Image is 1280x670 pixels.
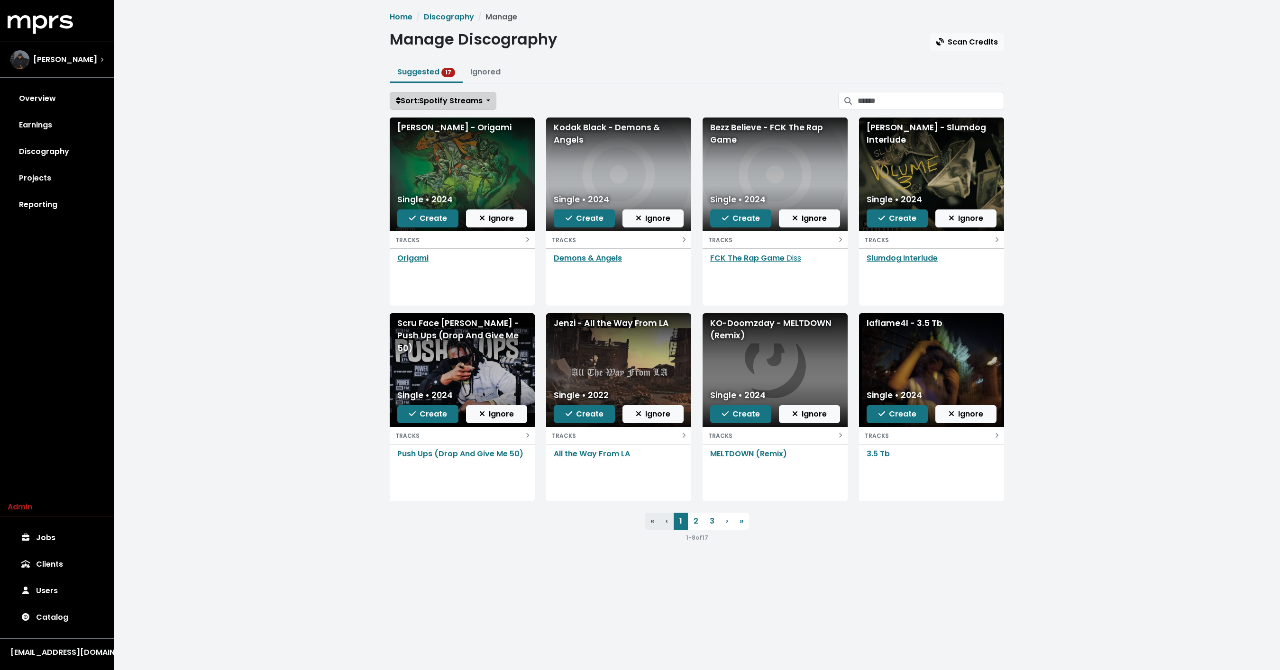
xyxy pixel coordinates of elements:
small: 1 - 8 of 17 [686,534,708,542]
a: Discography [424,11,474,22]
button: TRACKS [703,231,848,248]
span: Ignore [949,213,983,224]
button: Create [554,405,615,423]
a: Catalog [8,604,106,631]
nav: breadcrumb [390,11,1004,23]
a: Users [8,578,106,604]
button: Ignore [622,209,684,227]
button: Create [710,209,771,227]
div: Single • 2024 [867,193,922,206]
a: Jobs [8,525,106,551]
button: Create [554,209,615,227]
button: Ignore [779,405,840,423]
span: Create [722,213,760,224]
span: Scan Credits [936,36,998,47]
div: [PERSON_NAME] - Slumdog Interlude [867,121,997,146]
a: Push Ups (Drop And Give Me 50) [397,448,523,459]
small: TRACKS [865,236,889,244]
div: [EMAIL_ADDRESS][DOMAIN_NAME] [10,647,103,658]
button: TRACKS [546,231,691,248]
button: Create [710,405,771,423]
div: Single • 2024 [397,193,453,206]
button: TRACKS [390,427,535,444]
button: Ignore [622,405,684,423]
a: Demons & Angels [554,253,622,263]
a: Overview [8,85,106,112]
div: Single • 2022 [554,389,609,401]
a: Suggested 17 [397,66,455,77]
button: TRACKS [546,427,691,444]
a: mprs logo [8,18,73,29]
small: TRACKS [708,432,732,440]
button: Sort:Spotify Streams [390,92,496,110]
button: [EMAIL_ADDRESS][DOMAIN_NAME] [8,646,106,659]
small: TRACKS [395,236,420,244]
button: Create [397,405,458,423]
a: 3.5 Tb [867,448,890,459]
span: › [726,516,728,526]
a: Origami [397,253,429,263]
small: TRACKS [552,432,576,440]
span: Ignore [636,408,670,419]
button: TRACKS [859,231,1004,248]
h1: Manage Discography [390,30,557,48]
span: Ignore [792,213,827,224]
div: Single • 2024 [397,389,453,401]
span: Create [878,408,916,419]
span: Sort: Spotify Streams [396,95,483,106]
div: [PERSON_NAME] - Origami [397,121,527,134]
button: Ignore [935,209,997,227]
button: Create [867,209,928,227]
button: Ignore [779,209,840,227]
div: Single • 2024 [867,389,922,401]
div: laflame4l - 3.5 Tb [867,317,997,329]
a: FCK The Rap Game Diss [710,253,801,263]
span: Create [409,408,447,419]
a: MELTDOWN (Remix) [710,448,787,459]
span: Create [878,213,916,224]
span: Ignore [792,408,827,419]
span: Ignore [636,213,670,224]
div: KO-Doomzday - MELTDOWN (Remix) [710,317,840,342]
a: 3 [704,513,720,530]
a: Reporting [8,191,106,218]
small: TRACKS [395,432,420,440]
button: Scan Credits [930,33,1004,51]
div: Scru Face [PERSON_NAME] - Push Ups (Drop And Give Me 50) [397,317,527,354]
a: Slumdog Interlude [867,253,938,263]
button: TRACKS [390,231,535,248]
div: Single • 2024 [554,193,609,206]
button: Create [867,405,928,423]
span: » [740,516,743,526]
a: Projects [8,165,106,191]
a: All the Way From LA [554,448,630,459]
span: Ignore [949,408,983,419]
button: Create [397,209,458,227]
button: Ignore [466,209,527,227]
button: Ignore [935,405,997,423]
div: Single • 2024 [710,389,766,401]
a: Earnings [8,112,106,138]
div: Bezz Believe - FCK The Rap Game [710,121,840,146]
span: Create [722,408,760,419]
span: Create [409,213,447,224]
span: 17 [441,68,455,77]
a: Clients [8,551,106,578]
small: TRACKS [865,432,889,440]
span: Ignore [479,408,514,419]
a: 1 [674,513,688,530]
span: Create [566,213,603,224]
input: Search suggested projects [858,92,1004,110]
span: [PERSON_NAME] [33,54,97,65]
span: Ignore [479,213,514,224]
div: Jenzi - All the Way From LA [554,317,684,329]
small: TRACKS [708,236,732,244]
a: 2 [688,513,704,530]
li: Manage [474,11,517,23]
button: TRACKS [859,427,1004,444]
button: Ignore [466,405,527,423]
img: The selected account / producer [10,50,29,69]
div: Single • 2024 [710,193,766,206]
button: TRACKS [703,427,848,444]
small: TRACKS [552,236,576,244]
